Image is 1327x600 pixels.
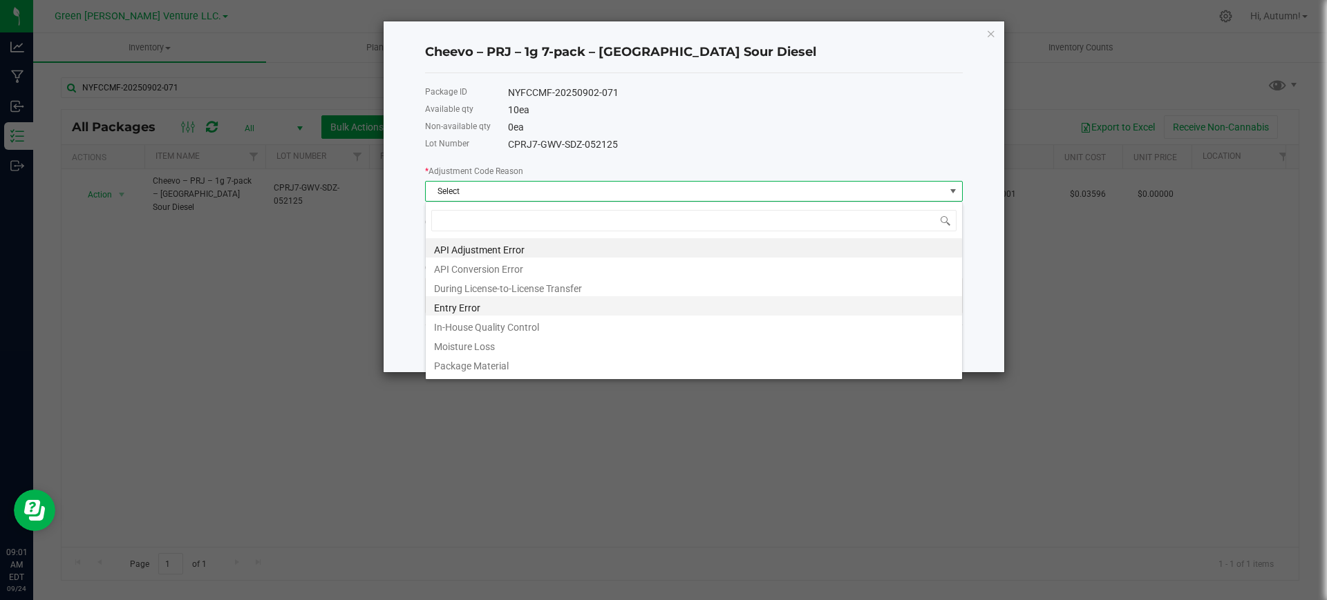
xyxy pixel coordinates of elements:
iframe: Resource center [14,490,55,531]
span: ea [514,122,524,133]
label: Adjustment Code Reason [425,165,523,177]
h4: Cheevo – PRJ – 1g 7-pack – [GEOGRAPHIC_DATA] Sour Diesel [425,43,963,61]
div: NYFCCMF-20250902-071 [508,86,963,100]
span: Select [426,182,945,201]
label: Available qty [425,103,473,115]
div: 0 [508,120,963,135]
label: Non-available qty [425,120,491,133]
div: CPRJ7-GWV-SDZ-052125 [508,137,963,152]
label: Package ID [425,86,467,98]
label: Lot Number [425,137,469,150]
div: 10 [508,103,963,117]
span: ea [519,104,529,115]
